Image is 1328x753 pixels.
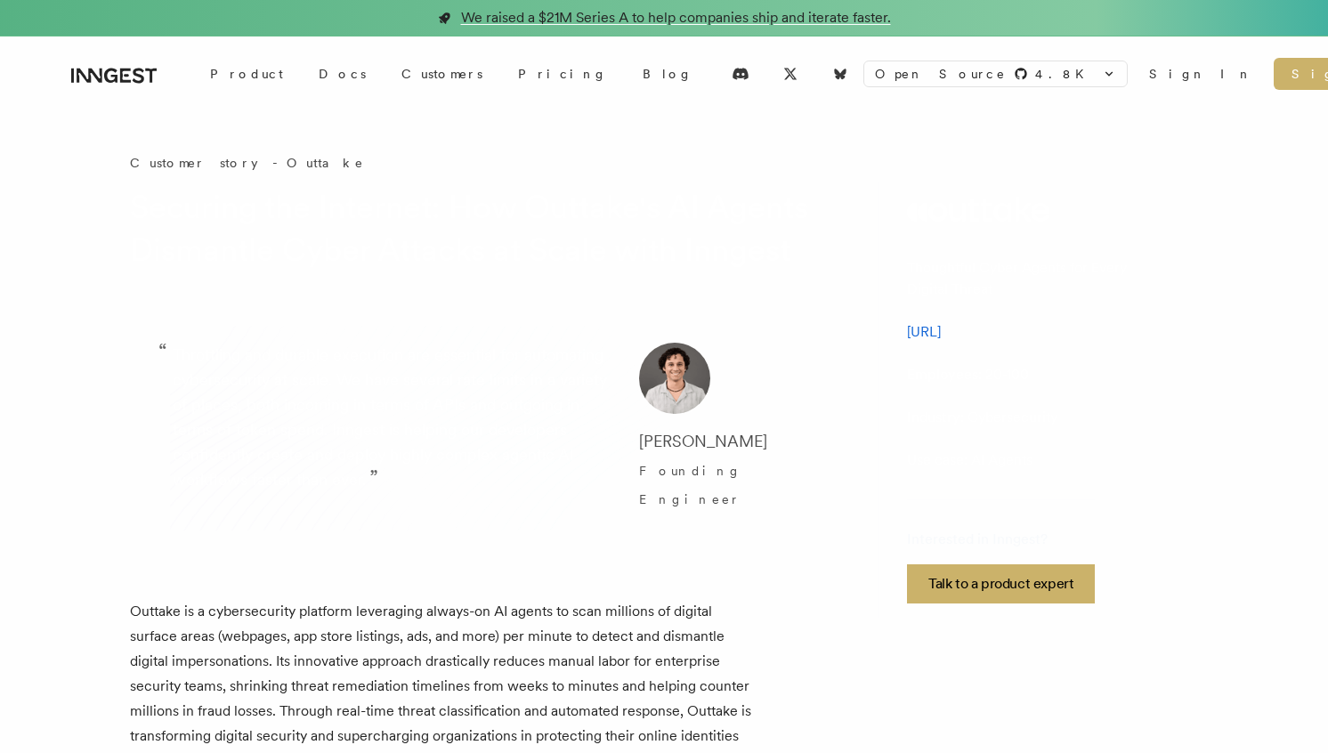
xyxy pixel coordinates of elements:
span: We raised a $21M Series A to help companies ship and iterate faster. [461,7,891,28]
a: X [771,60,810,88]
span: Open Source [875,65,1007,83]
a: Pricing [500,58,625,90]
h1: Securing the Internet: How Outtake's AI Agents Dismantle Cyber Attacks at Scale with Inngest [130,186,814,271]
span: Employees: [907,366,982,383]
a: Sign In [1149,65,1252,83]
a: [URL] [907,323,941,340]
p: Interested in Inngest? [907,529,1095,550]
span: [PERSON_NAME] [639,432,767,450]
p: 20-100 [907,364,1029,385]
span: Founding Engineer [639,464,742,506]
img: Outtake's logo [907,197,1049,222]
p: Cybersecurity [907,407,1057,428]
span: 4.8 K [1035,65,1095,83]
a: Talk to a product expert [907,564,1095,603]
a: Customers [384,58,500,90]
img: Image of Diego Escobedo [639,343,710,414]
a: Bluesky [821,60,860,88]
div: Customer story - Outtake [130,154,842,172]
span: Industry: [907,409,964,425]
span: ” [369,465,378,490]
p: Thoughtful Cyber Agents for Every Digital Threat [907,257,1170,300]
span: “ [158,346,167,357]
p: Throttling and durable execution are essential for automating cybersecurity at scale. We have sev... [173,343,611,514]
p: AI Agents [907,449,1032,471]
a: Docs [301,58,384,90]
a: Blog [625,58,710,90]
div: Product [192,58,301,90]
span: Use case: [907,451,968,468]
a: Discord [721,60,760,88]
